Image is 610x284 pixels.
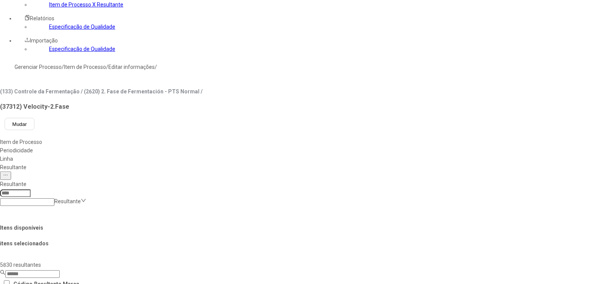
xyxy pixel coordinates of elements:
[30,38,58,44] span: Importação
[15,64,62,70] a: Gerenciar Processo
[108,64,155,70] a: Editar informações
[30,15,54,21] span: Relatórios
[5,118,34,130] button: Mudar
[155,64,157,70] nz-breadcrumb-separator: /
[54,198,81,204] nz-select-placeholder: Resultante
[49,46,115,52] a: Especificação de Qualidade
[49,24,115,30] a: Especificação de Qualidade
[106,64,108,70] nz-breadcrumb-separator: /
[12,121,27,127] span: Mudar
[62,64,64,70] nz-breadcrumb-separator: /
[49,2,123,8] a: Item de Processo X Resultante
[64,64,106,70] a: Item de Processo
